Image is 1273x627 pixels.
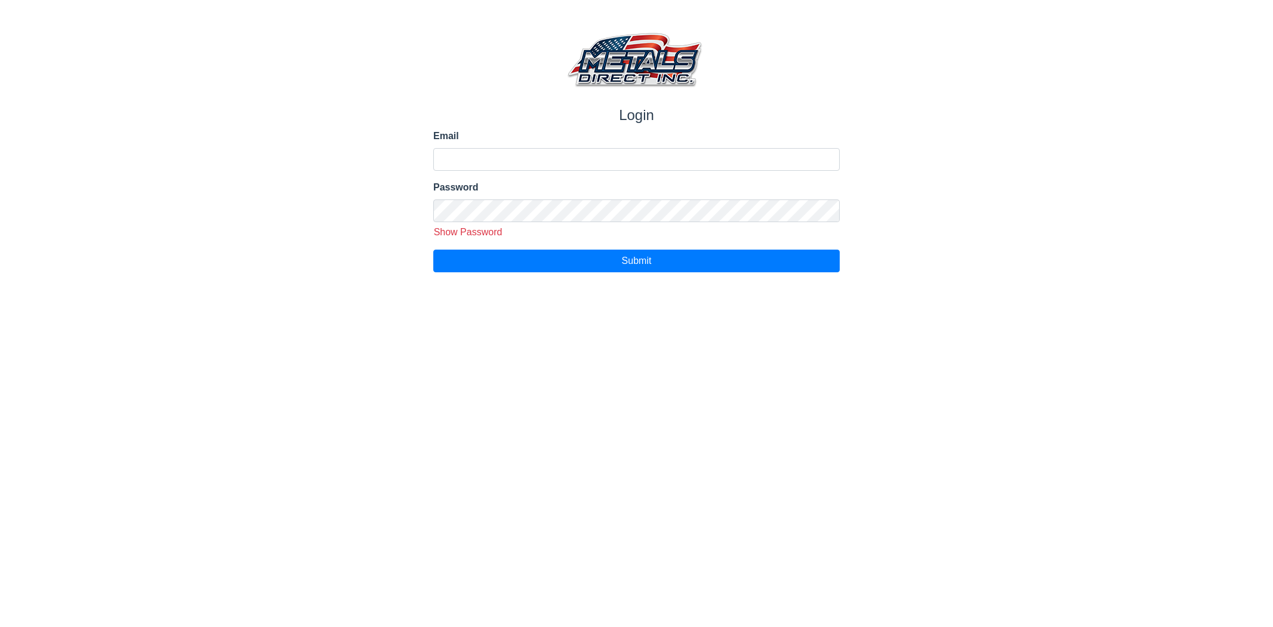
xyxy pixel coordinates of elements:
label: Email [433,129,840,143]
span: Show Password [434,227,503,237]
button: Show Password [429,225,507,240]
h1: Login [433,107,840,124]
button: Submit [433,250,840,272]
span: Submit [622,256,652,266]
label: Password [433,180,840,195]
